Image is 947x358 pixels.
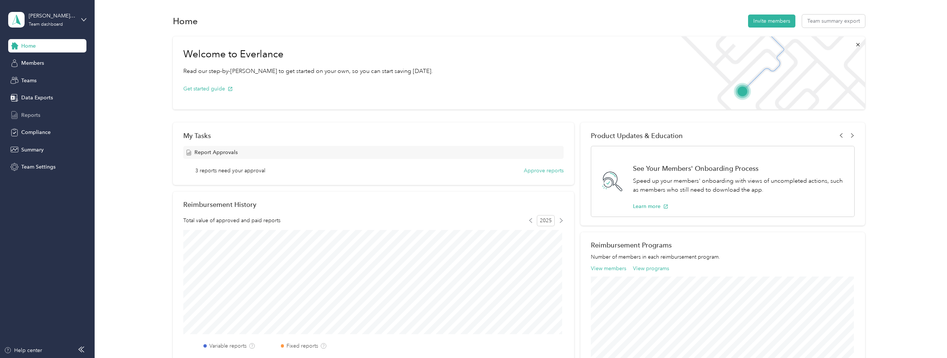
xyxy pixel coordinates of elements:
[194,148,238,156] span: Report Approvals
[802,15,865,28] button: Team summary export
[21,94,53,102] span: Data Exports
[591,265,626,272] button: View members
[183,132,563,140] div: My Tasks
[183,48,433,60] h1: Welcome to Everlance
[537,215,555,226] span: 2025
[905,316,947,358] iframe: Everlance-gr Chat Button Frame
[173,17,198,25] h1: Home
[21,163,56,171] span: Team Settings
[4,346,42,354] button: Help center
[21,111,40,119] span: Reports
[633,265,669,272] button: View programs
[591,241,855,249] h2: Reimbursement Programs
[674,36,865,109] img: Welcome to everlance
[633,164,846,172] h1: See Your Members' Onboarding Process
[209,342,247,350] label: Variable reports
[633,202,668,210] button: Learn more
[29,22,63,27] div: Team dashboard
[183,217,281,224] span: Total value of approved and paid reports
[591,132,683,140] span: Product Updates & Education
[748,15,795,28] button: Invite members
[183,67,433,76] p: Read our step-by-[PERSON_NAME] to get started on your own, so you can start saving [DATE].
[21,59,44,67] span: Members
[21,146,44,154] span: Summary
[183,201,256,208] h2: Reimbursement History
[195,167,265,175] span: 3 reports need your approval
[591,253,855,261] p: Number of members in each reimbursement program.
[286,342,318,350] label: Fixed reports
[29,12,75,20] div: [PERSON_NAME][EMAIL_ADDRESS][PERSON_NAME][DOMAIN_NAME]
[183,85,233,93] button: Get started guide
[524,167,564,175] button: Approve reports
[21,42,36,50] span: Home
[633,176,846,195] p: Speed up your members' onboarding with views of uncompleted actions, such as members who still ne...
[21,77,37,84] span: Teams
[21,128,51,136] span: Compliance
